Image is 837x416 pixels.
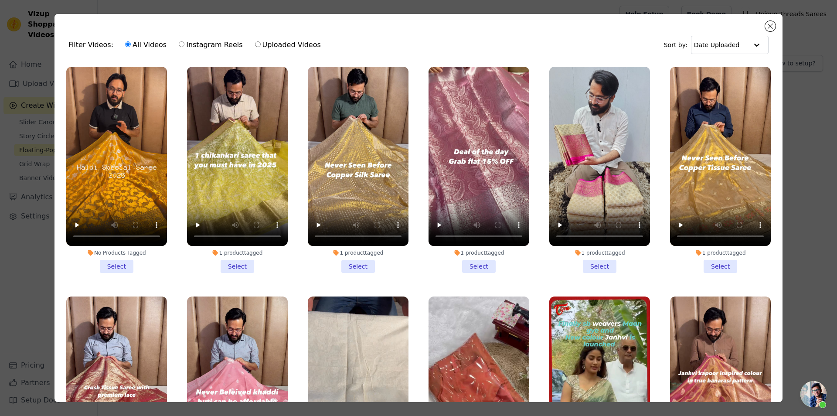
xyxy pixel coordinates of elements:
[664,36,769,54] div: Sort by:
[800,381,827,407] div: Open chat
[549,249,650,256] div: 1 product tagged
[308,249,408,256] div: 1 product tagged
[429,249,529,256] div: 1 product tagged
[765,21,776,31] button: Close modal
[670,249,771,256] div: 1 product tagged
[125,39,167,51] label: All Videos
[187,249,288,256] div: 1 product tagged
[178,39,243,51] label: Instagram Reels
[66,249,167,256] div: No Products Tagged
[68,35,326,55] div: Filter Videos:
[255,39,321,51] label: Uploaded Videos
